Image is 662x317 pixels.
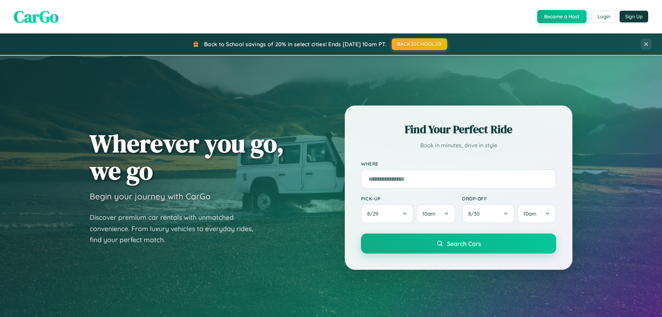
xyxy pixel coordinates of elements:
span: 10am [422,210,435,217]
label: Pick-up [361,196,455,201]
span: 10am [523,210,536,217]
span: 8 / 30 [468,210,483,217]
span: Search Cars [447,240,481,247]
button: Become a Host [537,10,586,23]
span: Back to School savings of 20% in select cities! Ends [DATE] 10am PT. [204,41,386,48]
h1: Wherever you go, we go [90,130,284,184]
label: Drop-off [462,196,556,201]
button: 8/30 [462,204,514,223]
span: CarGo [14,5,59,28]
button: Sign Up [620,11,648,22]
h2: Find Your Perfect Ride [361,122,556,137]
button: 10am [416,204,455,223]
p: Book in minutes, drive in style [361,140,556,150]
button: 8/29 [361,204,413,223]
label: Where [361,161,556,167]
button: BACK2SCHOOL20 [392,38,447,50]
button: 10am [517,204,556,223]
button: Search Cars [361,234,556,254]
h3: Begin your journey with CarGo [90,191,211,201]
button: Login [592,10,616,23]
span: 8 / 29 [367,210,382,217]
p: Discover premium car rentals with unmatched convenience. From luxury vehicles to everyday rides, ... [90,212,262,246]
